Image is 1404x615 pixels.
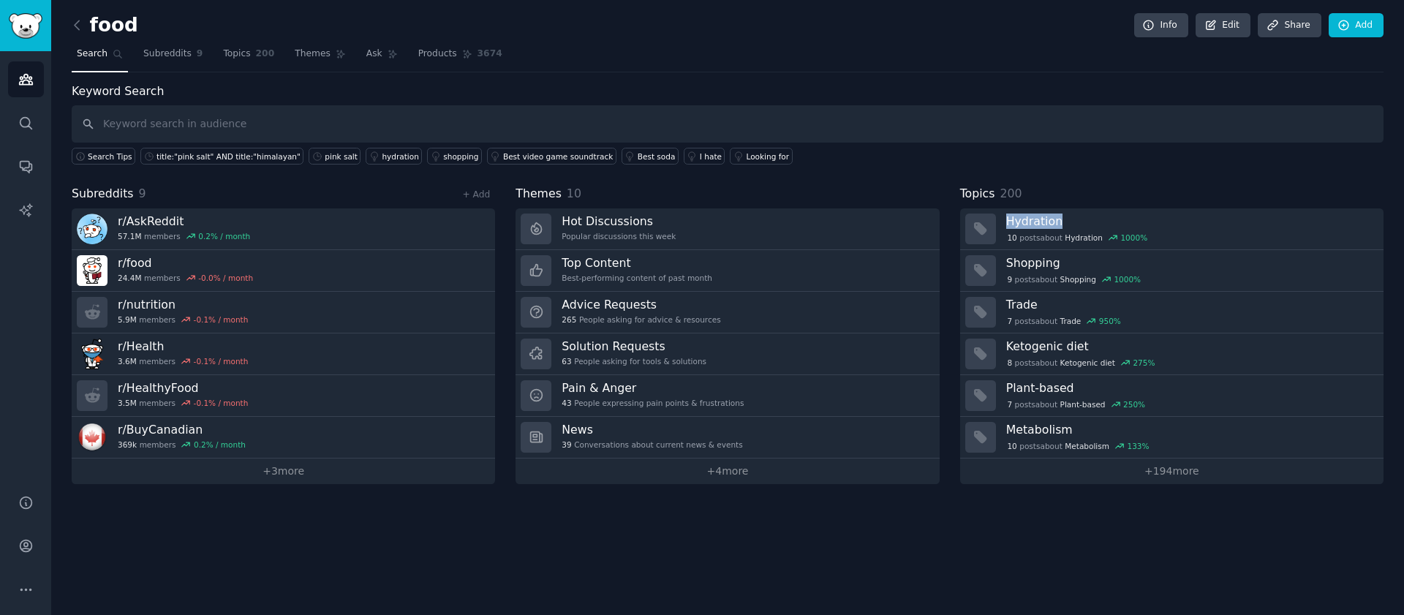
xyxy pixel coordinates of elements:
[72,292,495,333] a: r/nutrition5.9Mmembers-0.1% / month
[1123,399,1145,410] div: 250 %
[1133,358,1155,368] div: 275 %
[638,151,676,162] div: Best soda
[325,151,358,162] div: pink salt
[516,250,939,292] a: Top ContentBest-performing content of past month
[72,375,495,417] a: r/HealthyFood3.5Mmembers-0.1% / month
[516,292,939,333] a: Advice Requests265People asking for advice & resources
[1099,316,1121,326] div: 950 %
[960,333,1384,375] a: Ketogenic diet8postsaboutKetogenic diet275%
[1329,13,1384,38] a: Add
[290,42,351,72] a: Themes
[72,417,495,459] a: r/BuyCanadian369kmembers0.2% / month
[72,333,495,375] a: r/Health3.6Mmembers-0.1% / month
[1060,399,1106,410] span: Plant-based
[1114,274,1141,284] div: 1000 %
[118,231,141,241] span: 57.1M
[1007,358,1012,368] span: 8
[700,151,722,162] div: I hate
[218,42,279,72] a: Topics200
[72,250,495,292] a: r/food24.4Mmembers-0.0% / month
[1127,441,1149,451] div: 133 %
[746,151,789,162] div: Looking for
[516,417,939,459] a: News39Conversations about current news & events
[960,292,1384,333] a: Trade7postsaboutTrade950%
[72,105,1384,143] input: Keyword search in audience
[1060,358,1115,368] span: Ketogenic diet
[118,356,137,366] span: 3.6M
[1006,255,1373,271] h3: Shopping
[562,439,571,450] span: 39
[562,380,744,396] h3: Pain & Anger
[156,151,301,162] div: title:"pink salt" AND title:"himalayan"
[1120,233,1147,243] div: 1000 %
[1060,316,1082,326] span: Trade
[118,297,248,312] h3: r/ nutrition
[1006,356,1157,369] div: post s about
[140,148,303,165] a: title:"pink salt" AND title:"himalayan"
[960,375,1384,417] a: Plant-based7postsaboutPlant-based250%
[684,148,725,165] a: I hate
[562,339,706,354] h3: Solution Requests
[562,314,720,325] div: People asking for advice & resources
[77,214,107,244] img: AskReddit
[382,151,418,162] div: hydration
[562,231,676,241] div: Popular discussions this week
[1006,214,1373,229] h3: Hydration
[1006,398,1147,411] div: post s about
[118,439,137,450] span: 369k
[197,48,203,61] span: 9
[223,48,250,61] span: Topics
[1065,233,1103,243] span: Hydration
[562,297,720,312] h3: Advice Requests
[77,339,107,369] img: Health
[462,189,490,200] a: + Add
[138,42,208,72] a: Subreddits9
[361,42,403,72] a: Ask
[198,273,253,283] div: -0.0 % / month
[1006,297,1373,312] h3: Trade
[118,255,253,271] h3: r/ food
[9,13,42,39] img: GummySearch logo
[1196,13,1250,38] a: Edit
[1007,233,1016,243] span: 10
[77,255,107,286] img: food
[295,48,331,61] span: Themes
[487,148,616,165] a: Best video game soundtrack
[1007,316,1012,326] span: 7
[478,48,502,61] span: 3674
[516,208,939,250] a: Hot DiscussionsPopular discussions this week
[516,375,939,417] a: Pain & Anger43People expressing pain points & frustrations
[88,151,132,162] span: Search Tips
[960,250,1384,292] a: Shopping9postsaboutShopping1000%
[77,422,107,453] img: BuyCanadian
[1006,231,1149,244] div: post s about
[118,422,246,437] h3: r/ BuyCanadian
[418,48,457,61] span: Products
[194,439,246,450] div: 0.2 % / month
[1000,186,1022,200] span: 200
[118,214,250,229] h3: r/ AskReddit
[118,439,246,450] div: members
[118,356,248,366] div: members
[366,48,382,61] span: Ask
[118,314,248,325] div: members
[516,459,939,484] a: +4more
[1006,422,1373,437] h3: Metabolism
[72,185,134,203] span: Subreddits
[516,333,939,375] a: Solution Requests63People asking for tools & solutions
[256,48,275,61] span: 200
[72,84,164,98] label: Keyword Search
[143,48,192,61] span: Subreddits
[413,42,507,72] a: Products3674
[567,186,581,200] span: 10
[1006,273,1142,286] div: post s about
[443,151,478,162] div: shopping
[1006,380,1373,396] h3: Plant-based
[139,186,146,200] span: 9
[1006,339,1373,354] h3: Ketogenic diet
[1007,274,1012,284] span: 9
[960,185,995,203] span: Topics
[562,422,742,437] h3: News
[72,14,138,37] h2: food
[309,148,361,165] a: pink salt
